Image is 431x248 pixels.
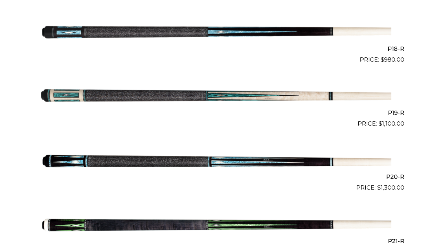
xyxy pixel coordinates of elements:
[378,120,404,127] bdi: 1,100.00
[27,234,404,247] h2: P21-R
[27,131,404,192] a: P20-R $1,300.00
[27,170,404,183] h2: P20-R
[380,56,384,63] span: $
[378,120,382,127] span: $
[377,184,380,191] span: $
[27,106,404,119] h2: P19-R
[380,56,404,63] bdi: 980.00
[40,67,391,126] img: P19-R
[27,42,404,55] h2: P18-R
[27,3,404,64] a: P18-R $980.00
[377,184,404,191] bdi: 1,300.00
[40,131,391,190] img: P20-R
[40,3,391,61] img: P18-R
[27,67,404,128] a: P19-R $1,100.00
